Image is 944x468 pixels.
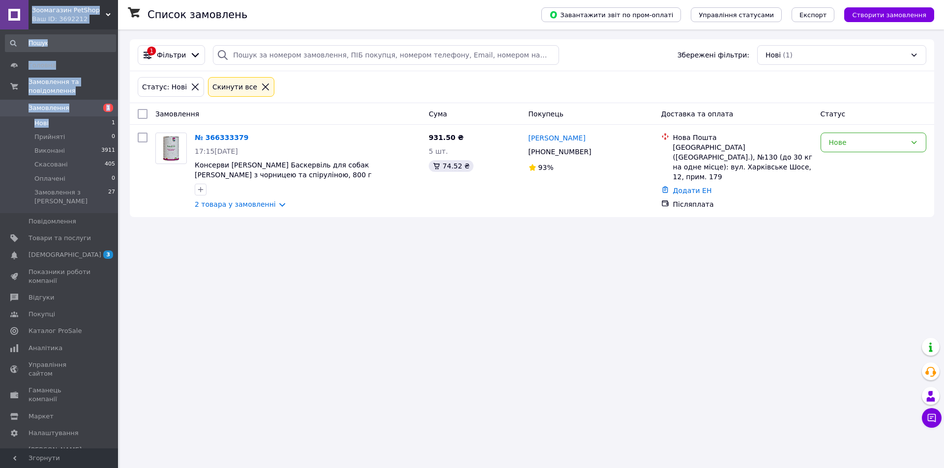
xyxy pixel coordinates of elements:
[112,119,115,128] span: 1
[29,310,55,319] span: Покупці
[29,293,54,302] span: Відгуки
[799,11,827,19] span: Експорт
[29,217,76,226] span: Повідомлення
[844,7,934,22] button: Створити замовлення
[673,133,813,142] div: Нова Пошта
[34,188,108,206] span: Замовлення з [PERSON_NAME]
[922,408,942,428] button: Чат з покупцем
[29,327,82,335] span: Каталог ProSale
[29,386,91,404] span: Гаманець компанії
[210,82,259,92] div: Cкинути все
[103,104,113,112] span: 1
[112,133,115,141] span: 0
[34,146,65,155] span: Виконані
[213,45,559,65] input: Пошук за номером замовлення, ПІБ покупця, номером телефону, Email, номером накладної
[834,10,934,18] a: Створити замовлення
[29,104,69,112] span: Замовлення
[429,134,464,141] span: 931.50 ₴
[29,268,91,285] span: Показники роботи компанії
[105,160,115,169] span: 405
[155,110,199,118] span: Замовлення
[699,11,774,19] span: Управління статусами
[34,119,49,128] span: Нові
[691,7,782,22] button: Управління статусами
[34,174,65,183] span: Оплачені
[34,133,65,141] span: Прийняті
[541,7,681,22] button: Завантажити звіт по пром-оплаті
[29,344,62,353] span: Аналітика
[29,429,79,438] span: Налаштування
[34,160,68,169] span: Скасовані
[112,174,115,183] span: 0
[527,145,593,159] div: [PHONE_NUMBER]
[529,133,586,143] a: [PERSON_NAME]
[792,7,835,22] button: Експорт
[29,412,54,421] span: Маркет
[155,133,187,164] a: Фото товару
[29,234,91,243] span: Товари та послуги
[852,11,926,19] span: Створити замовлення
[821,110,846,118] span: Статус
[549,10,673,19] span: Завантажити звіт по пром-оплаті
[108,188,115,206] span: 27
[538,164,554,171] span: 93%
[829,137,906,148] div: Нове
[103,250,113,259] span: 3
[29,360,91,378] span: Управління сайтом
[195,161,372,179] a: Консерви [PERSON_NAME] Баскервіль для собак [PERSON_NAME] з чорницею та спіруліною, 800 г
[661,110,734,118] span: Доставка та оплата
[161,133,181,164] img: Фото товару
[29,61,56,70] span: Головна
[429,110,447,118] span: Cума
[157,50,186,60] span: Фільтри
[673,187,712,194] a: Додати ЕН
[529,110,563,118] span: Покупець
[147,9,247,21] h1: Список замовлень
[783,51,793,59] span: (1)
[429,160,473,172] div: 74.52 ₴
[101,146,115,155] span: 3911
[29,78,118,95] span: Замовлення та повідомлення
[673,199,813,209] div: Післяплата
[766,50,781,60] span: Нові
[5,34,116,52] input: Пошук
[673,142,813,182] div: [GEOGRAPHIC_DATA] ([GEOGRAPHIC_DATA].), №130 (до 30 кг на одне місце): вул. Харківське Шосе, 12, ...
[32,15,118,24] div: Ваш ID: 3692212
[29,250,101,259] span: [DEMOGRAPHIC_DATA]
[140,82,189,92] div: Статус: Нові
[195,147,238,155] span: 17:15[DATE]
[678,50,749,60] span: Збережені фільтри:
[195,200,276,208] a: 2 товара у замовленні
[429,147,448,155] span: 5 шт.
[195,134,248,141] a: № 366333379
[32,6,106,15] span: Зоомагазин PetShop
